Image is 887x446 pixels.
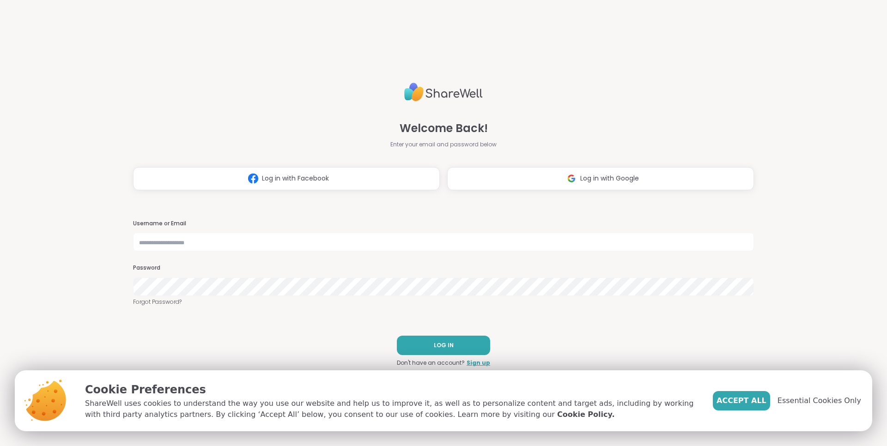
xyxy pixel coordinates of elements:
[85,398,698,420] p: ShareWell uses cookies to understand the way you use our website and help us to improve it, as we...
[447,167,754,190] button: Log in with Google
[557,409,614,420] a: Cookie Policy.
[404,79,483,105] img: ShareWell Logo
[133,264,754,272] h3: Password
[262,174,329,183] span: Log in with Facebook
[563,170,580,187] img: ShareWell Logomark
[434,341,454,350] span: LOG IN
[397,336,490,355] button: LOG IN
[133,220,754,228] h3: Username or Email
[467,359,490,367] a: Sign up
[713,391,770,410] button: Accept All
[133,298,754,306] a: Forgot Password?
[85,381,698,398] p: Cookie Preferences
[778,395,861,406] span: Essential Cookies Only
[244,170,262,187] img: ShareWell Logomark
[580,174,639,183] span: Log in with Google
[400,120,488,137] span: Welcome Back!
[390,140,497,149] span: Enter your email and password below
[717,395,766,406] span: Accept All
[397,359,465,367] span: Don't have an account?
[133,167,440,190] button: Log in with Facebook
